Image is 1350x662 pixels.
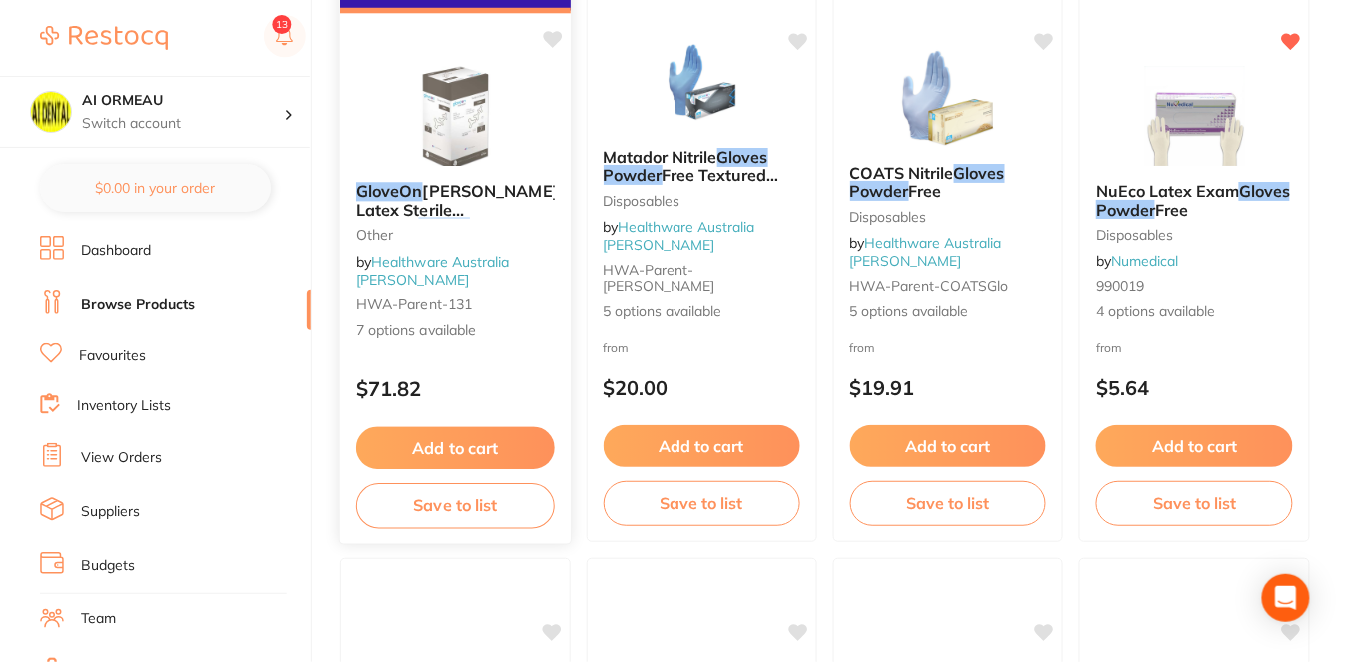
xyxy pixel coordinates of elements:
[604,425,800,467] button: Add to cart
[356,483,555,528] button: Save to list
[40,26,168,50] img: Restocq Logo
[604,165,663,185] em: Powder
[356,427,555,470] button: Add to cart
[390,65,521,166] img: GloveOn Hamilton Latex Sterile Surgical Gloves Powder Free 50 Pairs/Box
[356,182,555,219] b: GloveOn Hamilton Latex Sterile Surgical Gloves Powder Free 50 Pairs/Box
[1096,481,1293,525] button: Save to list
[604,218,755,254] a: Healthware Australia [PERSON_NAME]
[1155,200,1188,220] span: Free
[850,181,909,201] em: Powder
[850,481,1047,525] button: Save to list
[356,252,510,289] a: Healthware Australia [PERSON_NAME]
[1096,227,1293,243] small: disposables
[1096,425,1293,467] button: Add to cart
[1096,181,1239,201] span: NuEco Latex Exam
[850,209,1047,225] small: Disposables
[1262,574,1310,622] div: Open Intercom Messenger
[1096,340,1122,355] span: from
[1096,376,1293,399] p: $5.64
[356,181,559,238] span: [PERSON_NAME] Latex Sterile Surgical
[356,296,472,314] span: HWA-parent-131
[79,346,146,366] a: Favourites
[850,425,1047,467] button: Add to cart
[717,147,768,167] em: Gloves
[356,227,555,243] small: other
[1111,252,1178,270] a: Numedical
[419,218,471,238] em: Gloves
[954,163,1005,183] em: Gloves
[604,340,630,355] span: from
[850,376,1047,399] p: $19.91
[1096,200,1155,220] em: Powder
[1096,252,1178,270] span: by
[356,377,555,400] p: $71.82
[604,481,800,525] button: Save to list
[356,181,423,201] em: GloveOn
[604,165,779,203] span: Free Textured Long Cuff 50/Box
[82,91,284,111] h4: AI ORMEAU
[850,277,1009,295] span: HWA-parent-COATSGlo
[81,448,162,468] a: View Orders
[604,376,800,399] p: $20.00
[850,302,1047,322] span: 5 options available
[850,164,1047,201] b: COATS Nitrile Gloves Powder Free
[40,164,271,212] button: $0.00 in your order
[82,114,284,134] p: Switch account
[604,147,717,167] span: Matador Nitrile
[1239,181,1290,201] em: Gloves
[1130,66,1260,166] img: NuEco Latex Exam Gloves Powder Free
[637,32,766,132] img: Matador Nitrile Gloves Powder Free Textured Long Cuff 50/Box
[909,181,942,201] span: Free
[31,92,71,132] img: AI ORMEAU
[40,15,168,61] a: Restocq Logo
[81,556,135,576] a: Budgets
[81,295,195,315] a: Browse Products
[883,48,1013,148] img: COATS Nitrile Gloves Powder Free
[81,241,151,261] a: Dashboard
[604,302,800,322] span: 5 options available
[850,234,1002,270] span: by
[81,609,116,629] a: Team
[81,502,140,522] a: Suppliers
[604,148,800,185] b: Matador Nitrile Gloves Powder Free Textured Long Cuff 50/Box
[77,396,171,416] a: Inventory Lists
[356,252,510,289] span: by
[356,321,555,341] span: 7 options available
[850,163,954,183] span: COATS Nitrile
[1096,277,1144,295] span: 990019
[850,234,1002,270] a: Healthware Australia [PERSON_NAME]
[604,218,755,254] span: by
[604,193,800,209] small: Disposables
[850,340,876,355] span: from
[1096,182,1293,219] b: NuEco Latex Exam Gloves Powder Free
[604,261,715,295] span: HWA-parent-[PERSON_NAME]
[1096,302,1293,322] span: 4 options available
